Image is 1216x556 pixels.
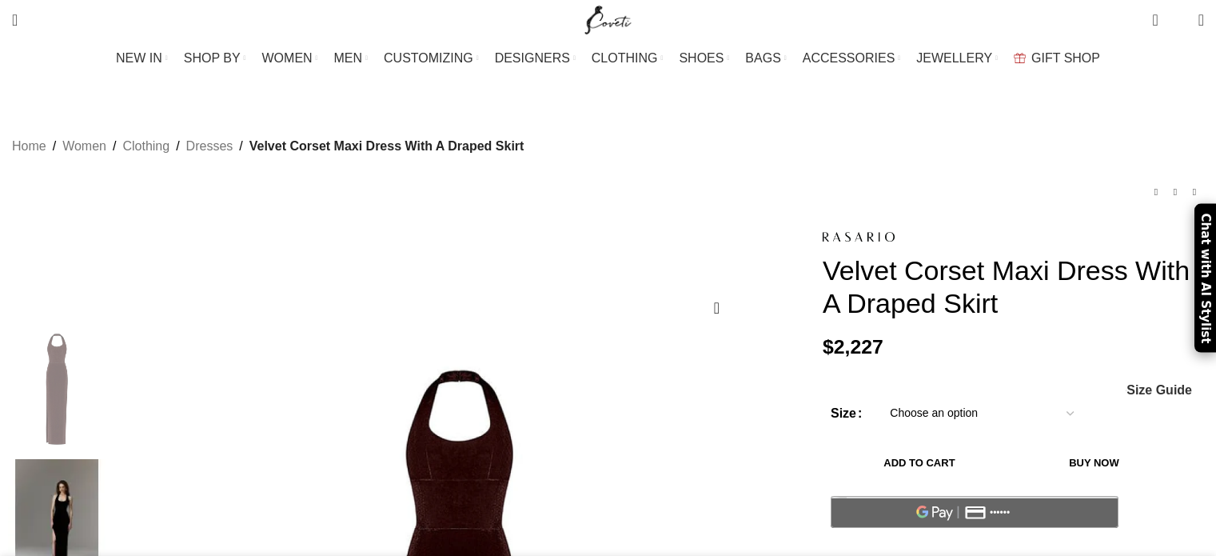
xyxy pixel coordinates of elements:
span: NEW IN [116,50,162,66]
a: JEWELLERY [916,42,998,74]
a: CLOTHING [592,42,664,74]
a: Home [12,136,46,157]
a: MEN [334,42,368,74]
text: •••••• [991,507,1011,518]
a: Dresses [186,136,233,157]
span: SHOES [679,50,724,66]
a: NEW IN [116,42,168,74]
a: Women [62,136,106,157]
a: DESIGNERS [495,42,576,74]
a: WOMEN [262,42,318,74]
img: Rasario [823,232,895,242]
a: Clothing [122,136,169,157]
span: CUSTOMIZING [384,50,473,66]
span: 0 [1174,16,1186,28]
a: CUSTOMIZING [384,42,479,74]
bdi: 2,227 [823,336,883,358]
a: 0 [1144,4,1166,36]
button: Buy now [1016,446,1172,480]
span: BAGS [745,50,780,66]
span: JEWELLERY [916,50,992,66]
a: SHOES [679,42,729,74]
a: ACCESSORIES [803,42,901,74]
div: My Wishlist [1170,4,1186,36]
a: Previous product [1146,182,1166,202]
span: $ [823,336,834,358]
img: Rasario Velvet Corset Maxi Dress With A Draped Skirt [8,326,106,450]
span: SHOP BY [184,50,241,66]
a: BAGS [745,42,786,74]
span: Size Guide [1126,384,1192,397]
span: 0 [1154,8,1166,20]
a: Search [4,4,26,36]
button: Pay with GPay [831,496,1118,528]
nav: Breadcrumb [12,136,524,157]
label: Size [831,403,862,424]
span: GIFT SHOP [1031,50,1100,66]
span: DESIGNERS [495,50,570,66]
a: Next product [1185,182,1204,202]
span: CLOTHING [592,50,658,66]
span: MEN [334,50,363,66]
span: ACCESSORIES [803,50,895,66]
a: Site logo [581,12,635,26]
div: Main navigation [4,42,1212,74]
h1: Velvet Corset Maxi Dress With A Draped Skirt [823,254,1204,320]
a: GIFT SHOP [1014,42,1100,74]
a: SHOP BY [184,42,246,74]
span: WOMEN [262,50,313,66]
a: Size Guide [1126,384,1192,397]
button: Add to cart [831,446,1008,480]
span: Velvet Corset Maxi Dress With A Draped Skirt [249,136,524,157]
img: GiftBag [1014,53,1026,63]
